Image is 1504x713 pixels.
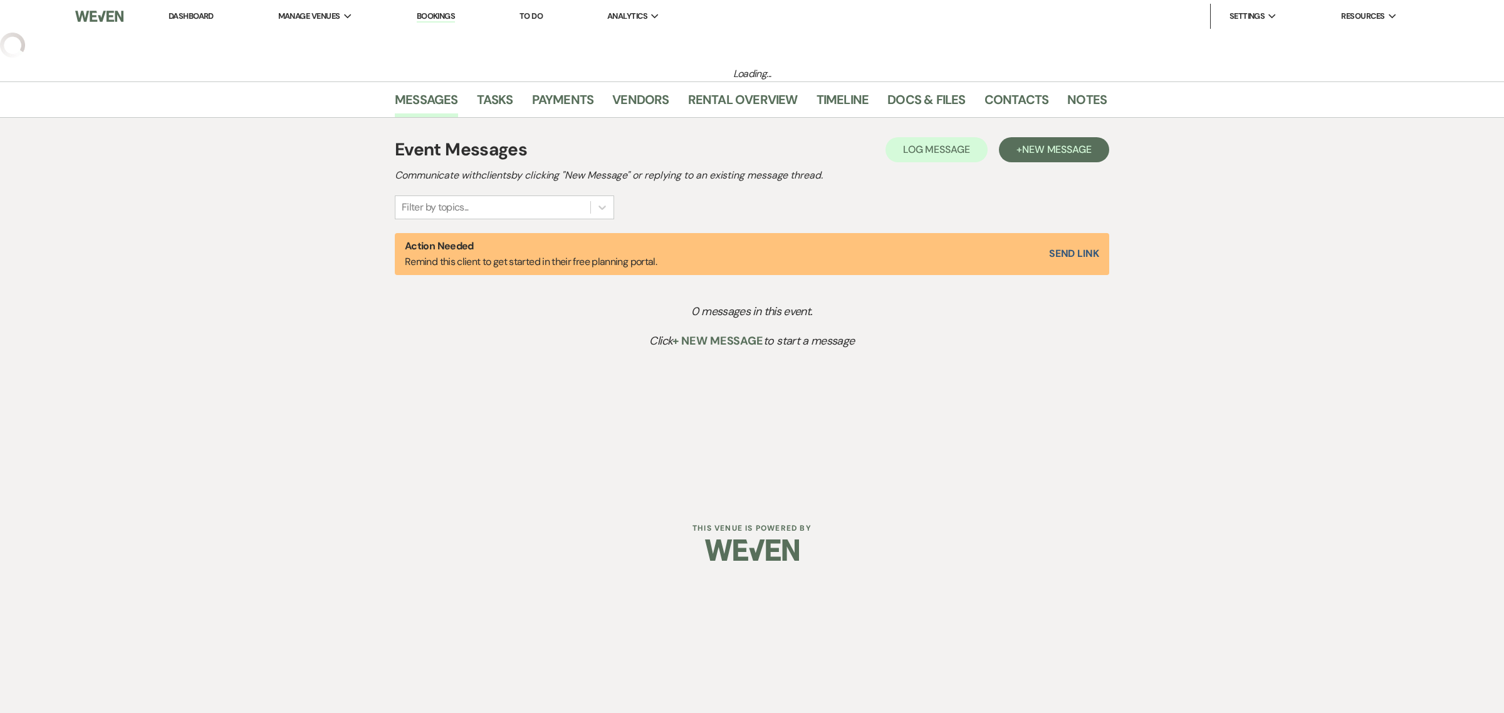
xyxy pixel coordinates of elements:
[672,333,763,348] span: + New Message
[999,137,1109,162] button: +New Message
[75,3,123,29] img: Weven Logo
[612,90,669,117] a: Vendors
[984,90,1049,117] a: Contacts
[1049,249,1099,259] button: Send Link
[395,137,527,163] h1: Event Messages
[1022,143,1092,156] span: New Message
[903,143,970,156] span: Log Message
[402,200,469,215] div: Filter by topics...
[405,238,657,270] p: Remind this client to get started in their free planning portal.
[1230,10,1265,23] span: Settings
[532,90,594,117] a: Payments
[705,528,799,572] img: Weven Logo
[278,10,340,23] span: Manage Venues
[607,10,647,23] span: Analytics
[817,90,869,117] a: Timeline
[405,239,474,252] strong: Action Needed
[169,11,214,21] a: Dashboard
[417,11,456,23] a: Bookings
[1341,10,1384,23] span: Resources
[520,11,543,21] a: To Do
[477,90,513,117] a: Tasks
[424,332,1081,350] p: Click to start a message
[688,90,798,117] a: Rental Overview
[885,137,988,162] button: Log Message
[1067,90,1107,117] a: Notes
[395,168,1109,183] h2: Communicate with clients by clicking "New Message" or replying to an existing message thread.
[887,90,965,117] a: Docs & Files
[424,303,1081,321] p: 0 messages in this event.
[395,90,458,117] a: Messages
